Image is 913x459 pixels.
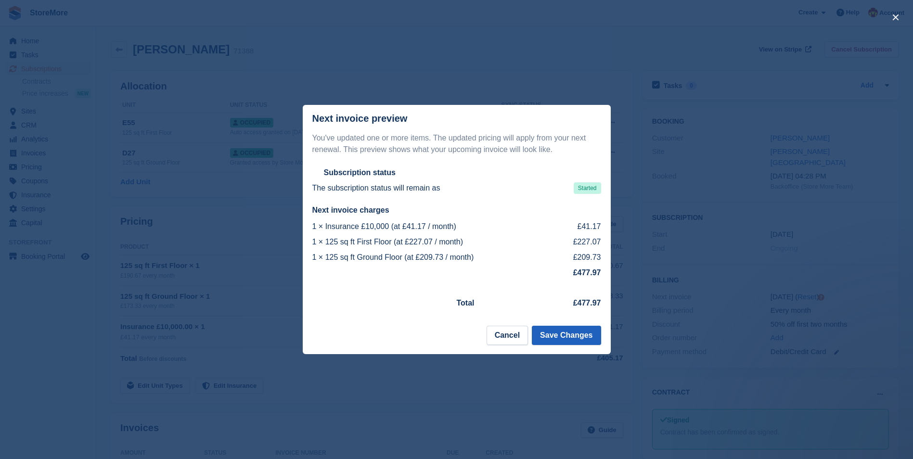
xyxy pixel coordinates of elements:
h2: Subscription status [324,168,396,178]
td: £41.17 [558,219,601,234]
td: £209.73 [558,250,601,265]
h2: Next invoice charges [312,205,601,215]
td: 1 × 125 sq ft Ground Floor (at £209.73 / month) [312,250,559,265]
p: You've updated one or more items. The updated pricing will apply from your next renewal. This pre... [312,132,601,155]
p: Next invoice preview [312,113,408,124]
button: Cancel [487,326,528,345]
strong: £477.97 [573,299,601,307]
td: 1 × 125 sq ft First Floor (at £227.07 / month) [312,234,559,250]
td: £227.07 [558,234,601,250]
p: The subscription status will remain as [312,182,440,194]
button: Save Changes [532,326,601,345]
span: Started [574,182,601,194]
button: close [888,10,903,25]
td: 1 × Insurance £10,000 (at £41.17 / month) [312,219,559,234]
strong: £477.97 [573,268,601,277]
strong: Total [457,299,475,307]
